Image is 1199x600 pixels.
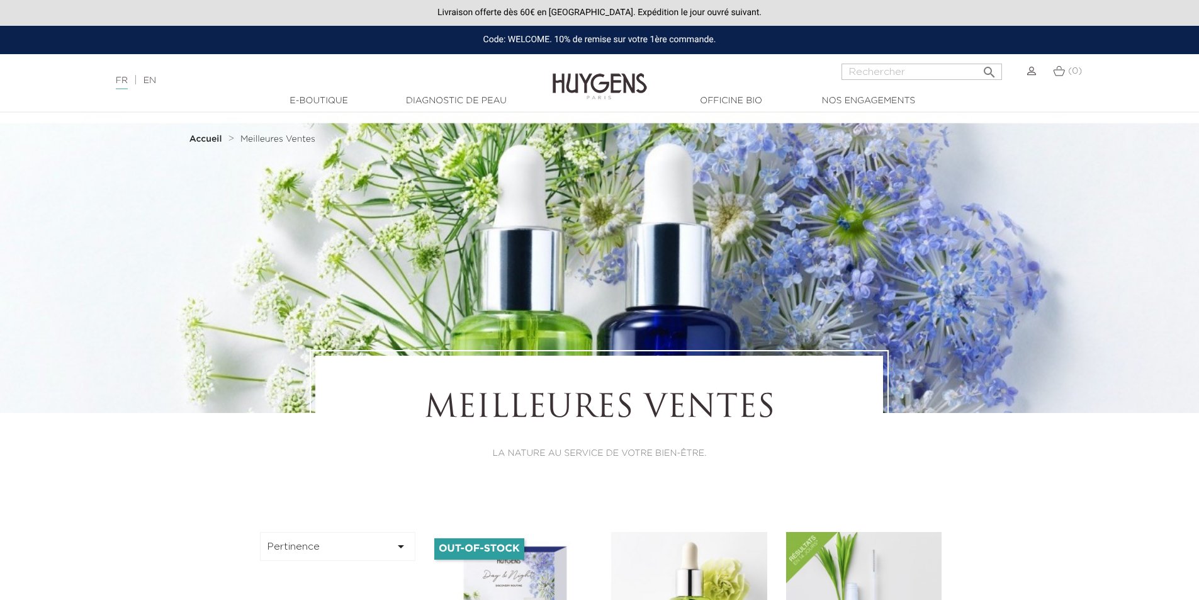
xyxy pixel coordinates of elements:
a: Nos engagements [806,94,932,108]
a: Accueil [189,134,225,144]
button:  [978,60,1001,77]
h1: Meilleures Ventes [350,390,848,428]
span: Meilleures Ventes [240,135,315,144]
input: Rechercher [842,64,1002,80]
a: Officine Bio [668,94,794,108]
a: EN [144,76,156,85]
div: | [110,73,490,88]
a: E-Boutique [256,94,382,108]
button: Pertinence [260,532,416,561]
i:  [982,61,997,76]
a: Diagnostic de peau [393,94,519,108]
a: FR [116,76,128,89]
li: Out-of-Stock [434,538,524,560]
span: (0) [1068,67,1082,76]
i:  [393,539,408,554]
a: Meilleures Ventes [240,134,315,144]
img: Huygens [553,53,647,101]
strong: Accueil [189,135,222,144]
p: LA NATURE AU SERVICE DE VOTRE BIEN-ÊTRE. [350,447,848,460]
